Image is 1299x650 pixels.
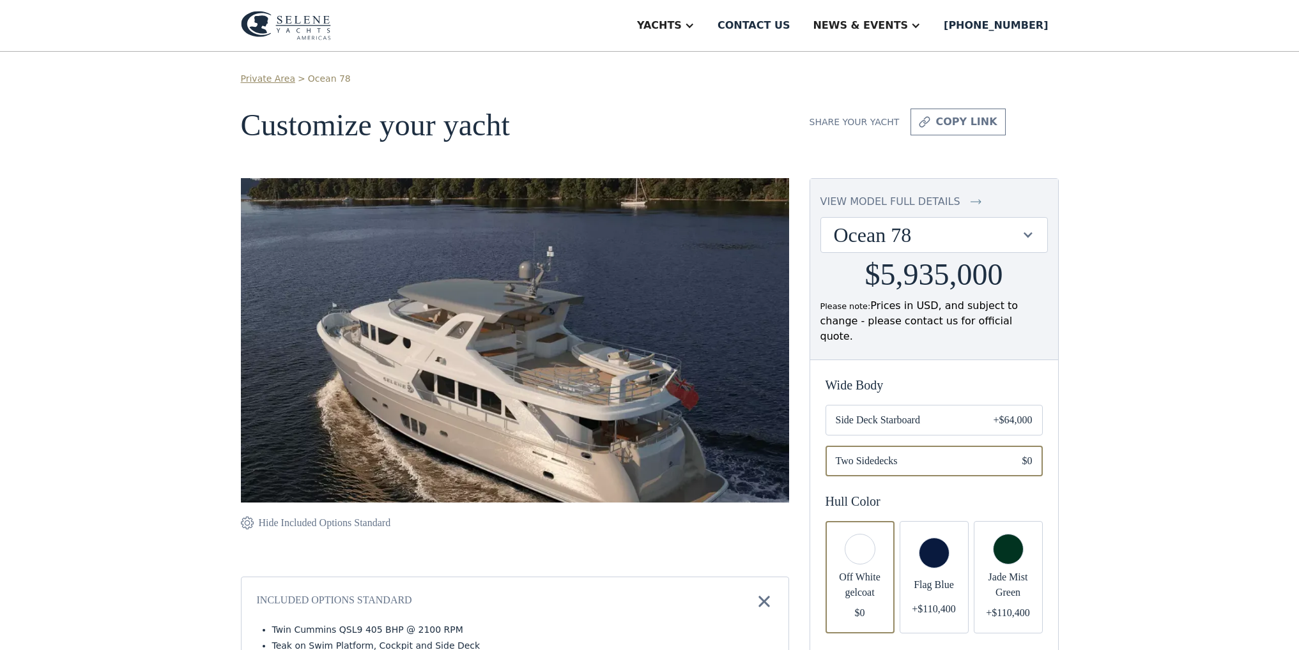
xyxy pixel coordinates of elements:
span: Two Sidedecks [836,453,1002,469]
div: Contact us [718,18,790,33]
span: Jade Mist Green [984,570,1033,600]
h1: Customize your yacht [241,109,789,142]
div: Share your yacht [810,116,900,129]
div: Ocean 78 [821,218,1047,252]
a: copy link [911,109,1005,135]
div: view model full details [820,194,960,209]
div: News & EVENTS [813,18,908,33]
a: Ocean 78 [308,72,351,86]
div: +$110,400 [986,605,1029,621]
div: +$110,400 [912,601,955,617]
div: copy link [935,114,997,130]
img: logo [241,11,331,40]
li: Twin Cummins QSL9 405 BHP @ 2100 RPM [272,623,773,637]
span: Off White gelcoat [836,570,884,600]
a: Hide Included Options Standard [241,515,391,531]
span: Flag Blue [910,577,958,593]
div: [PHONE_NUMBER] [944,18,1048,33]
img: icon [755,593,773,610]
div: Prices in USD, and subject to change - please contact us for official quote. [820,298,1048,344]
img: icon [241,515,254,531]
div: $0 [1022,453,1033,469]
div: Hide Included Options Standard [259,515,391,531]
div: Wide Body [826,375,1043,395]
img: icon [919,114,930,130]
a: view model full details [820,194,1048,209]
div: $0 [855,605,865,621]
a: Private Area [241,72,295,86]
div: Yachts [637,18,682,33]
h2: $5,935,000 [865,258,1003,292]
img: icon [971,194,981,209]
div: Hull Color [826,492,1043,511]
span: Side Deck Starboard [836,412,973,428]
div: +$64,000 [993,412,1032,428]
div: > [298,72,305,86]
div: Ocean 78 [834,223,1022,247]
span: Please note: [820,301,871,311]
div: Included Options Standard [257,593,412,610]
